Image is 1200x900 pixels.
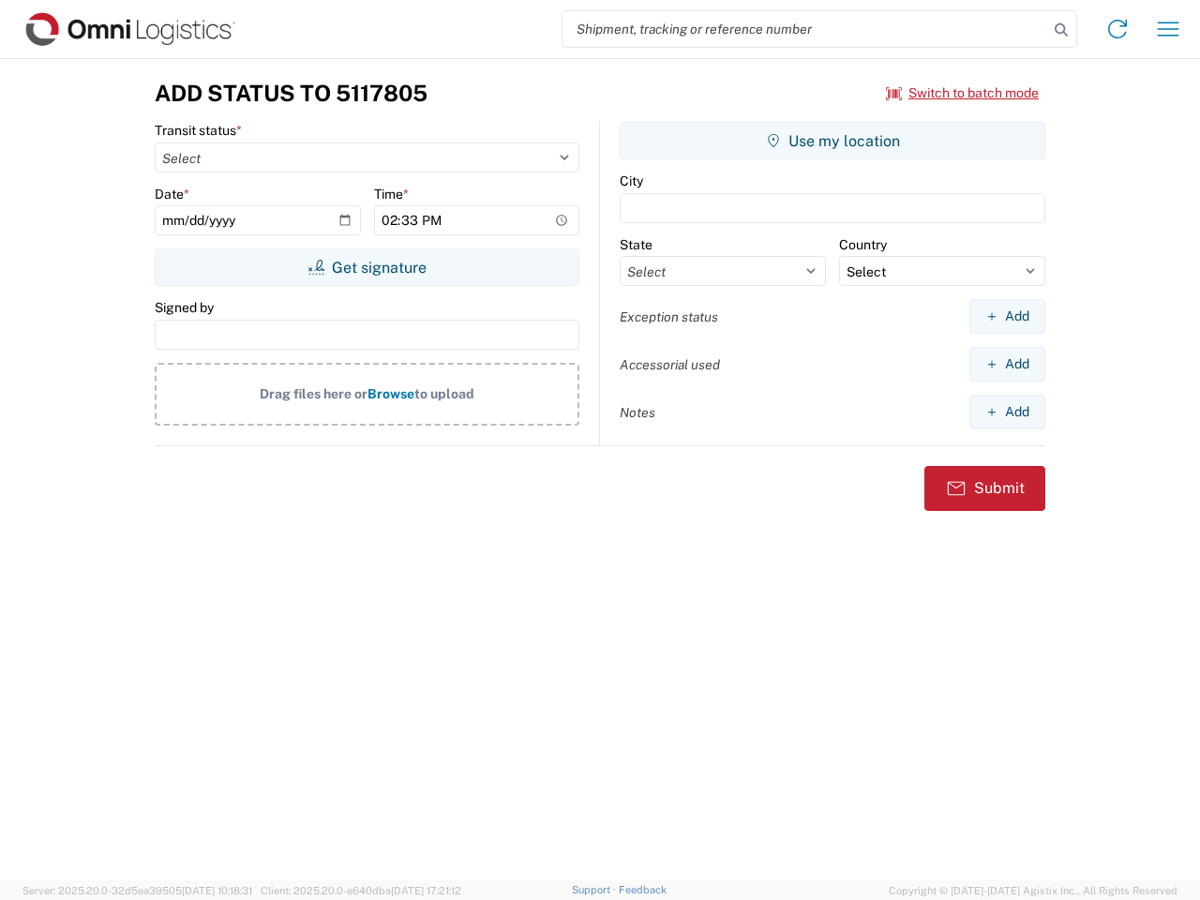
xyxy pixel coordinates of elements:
[391,885,461,896] span: [DATE] 17:21:12
[969,395,1045,429] button: Add
[620,404,655,421] label: Notes
[155,186,189,202] label: Date
[620,172,643,189] label: City
[839,236,887,253] label: Country
[155,80,427,107] h3: Add Status to 5117805
[969,347,1045,382] button: Add
[620,122,1045,159] button: Use my location
[619,884,667,895] a: Feedback
[924,466,1045,511] button: Submit
[261,885,461,896] span: Client: 2025.20.0-e640dba
[155,122,242,139] label: Transit status
[572,884,619,895] a: Support
[367,386,414,401] span: Browse
[562,11,1048,47] input: Shipment, tracking or reference number
[889,882,1177,899] span: Copyright © [DATE]-[DATE] Agistix Inc., All Rights Reserved
[886,78,1039,109] button: Switch to batch mode
[620,236,652,253] label: State
[182,885,252,896] span: [DATE] 10:18:31
[260,386,367,401] span: Drag files here or
[374,186,409,202] label: Time
[414,386,474,401] span: to upload
[969,299,1045,334] button: Add
[155,248,579,286] button: Get signature
[620,308,718,325] label: Exception status
[155,299,214,316] label: Signed by
[620,356,720,373] label: Accessorial used
[22,885,252,896] span: Server: 2025.20.0-32d5ea39505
